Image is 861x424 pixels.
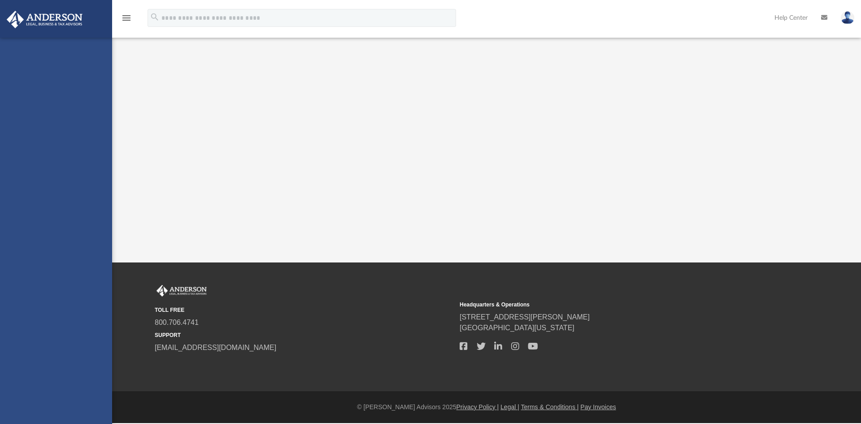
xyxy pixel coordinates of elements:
[580,403,616,411] a: Pay Invoices
[500,403,519,411] a: Legal |
[4,11,85,28] img: Anderson Advisors Platinum Portal
[155,285,209,297] img: Anderson Advisors Platinum Portal
[841,11,854,24] img: User Pic
[460,301,758,309] small: Headquarters & Operations
[121,13,132,23] i: menu
[155,319,199,326] a: 800.706.4741
[521,403,579,411] a: Terms & Conditions |
[457,403,499,411] a: Privacy Policy |
[155,344,276,351] a: [EMAIL_ADDRESS][DOMAIN_NAME]
[112,402,861,412] div: © [PERSON_NAME] Advisors 2025
[121,17,132,23] a: menu
[155,306,453,314] small: TOLL FREE
[150,12,160,22] i: search
[155,331,453,339] small: SUPPORT
[460,313,590,321] a: [STREET_ADDRESS][PERSON_NAME]
[460,324,574,332] a: [GEOGRAPHIC_DATA][US_STATE]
